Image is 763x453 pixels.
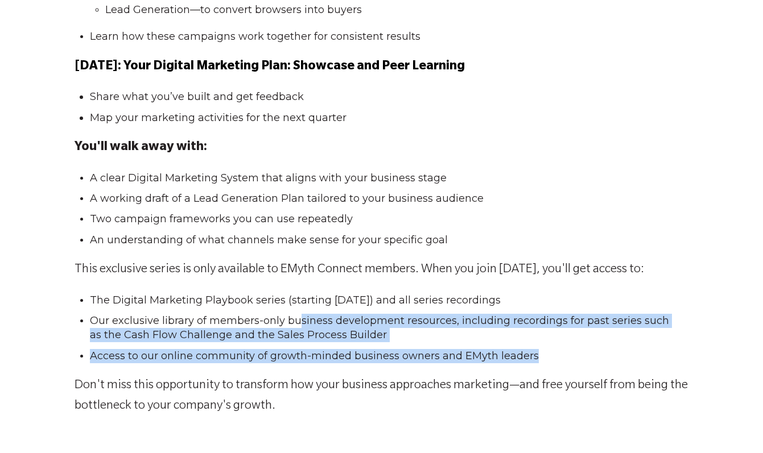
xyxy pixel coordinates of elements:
li: Share what you’ve built and get feedback [90,90,683,104]
p: Don't miss this opportunity to transform how your business approaches marketing—and free yourself... [75,376,689,417]
span: Our exclusive library of members-only business development resources, including recordings for pa... [90,314,669,341]
span: [DATE]: Your Digital Marketing Plan: Showcase and Peer Learning [75,60,465,74]
strong: You'll walk away with: [75,141,207,155]
p: This exclusive series is only available to EMyth Connect members. When you join [DATE], you'll ge... [75,260,689,280]
iframe: Chat Widget [706,398,763,453]
span: A clear Digital Marketing System that aligns with your business stage [90,172,447,184]
span: The Digital Marketing Playbook series (starting [DATE]) and all series recordings [90,294,501,306]
span: Access to our online community of growth-minded business owners and EMyth leaders [90,350,539,362]
span: A working draft of a Lead Generation Plan tailored to your business audience [90,192,484,205]
span: Learn how these campaigns work together for consistent results [90,30,420,43]
span: Lead Generation—to convert browsers into buyers [105,3,362,16]
span: Two campaign frameworks you can use repeatedly [90,213,353,225]
span: An understanding of what channels make sense for your specific goal [90,234,448,246]
li: Map your marketing activities for the next quarter [90,111,683,125]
